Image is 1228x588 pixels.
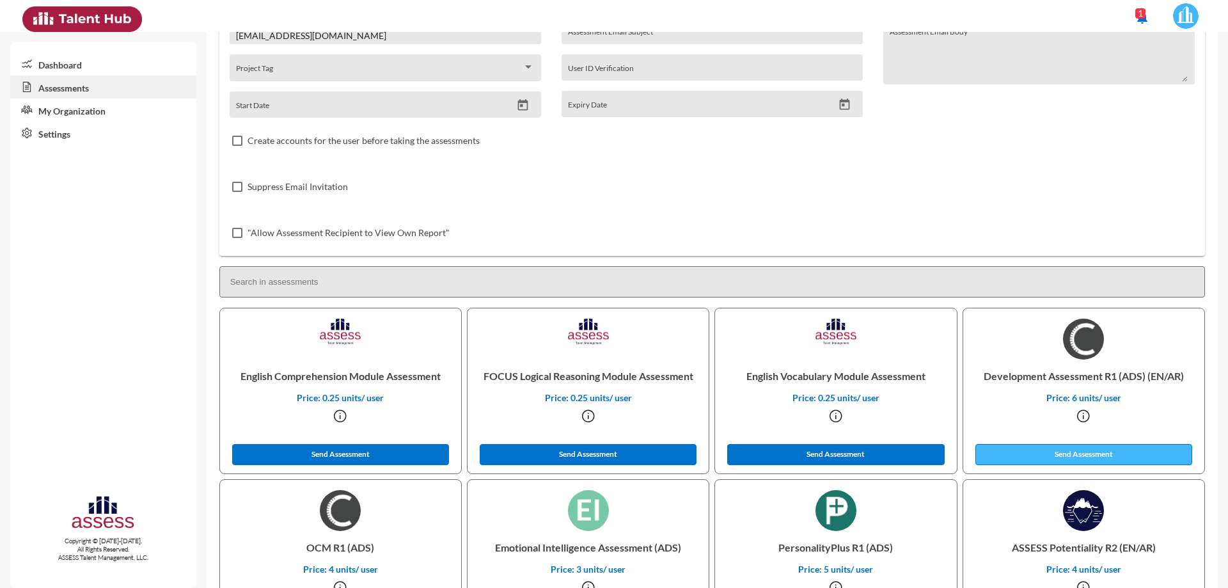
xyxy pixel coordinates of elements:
[478,392,698,403] p: Price: 0.25 units/ user
[10,75,196,99] a: Assessments
[973,392,1194,403] p: Price: 6 units/ user
[478,360,698,392] p: FOCUS Logical Reasoning Module Assessment
[219,266,1205,298] input: Search in assessments
[236,31,534,41] input: Assessee Email
[230,360,451,392] p: English Comprehension Module Assessment
[230,564,451,575] p: Price: 4 units/ user
[973,564,1194,575] p: Price: 4 units/ user
[230,531,451,564] p: OCM R1 (ADS)
[248,179,348,195] span: Suppress Email Invitation
[70,494,136,534] img: assesscompany-logo.png
[727,444,945,465] button: Send Assessment
[478,564,698,575] p: Price: 3 units/ user
[725,531,946,564] p: PersonalityPlus R1 (ADS)
[10,99,196,122] a: My Organization
[10,537,196,562] p: Copyright © [DATE]-[DATE]. All Rights Reserved. ASSESS Talent Management, LLC.
[975,444,1193,465] button: Send Assessment
[10,122,196,145] a: Settings
[1135,10,1150,25] mat-icon: notifications
[725,564,946,575] p: Price: 5 units/ user
[248,133,480,148] span: Create accounts for the user before taking the assessments
[725,360,946,392] p: English Vocabulary Module Assessment
[973,531,1194,564] p: ASSESS Potentiality R2 (EN/AR)
[1135,8,1145,19] div: 1
[480,444,697,465] button: Send Assessment
[833,98,856,111] button: Open calendar
[478,531,698,564] p: Emotional Intelligence Assessment (ADS)
[10,52,196,75] a: Dashboard
[230,392,451,403] p: Price: 0.25 units/ user
[232,444,450,465] button: Send Assessment
[973,360,1194,392] p: Development Assessment R1 (ADS) (EN/AR)
[248,225,450,241] span: "Allow Assessment Recipient to View Own Report"
[725,392,946,403] p: Price: 0.25 units/ user
[512,99,534,112] button: Open calendar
